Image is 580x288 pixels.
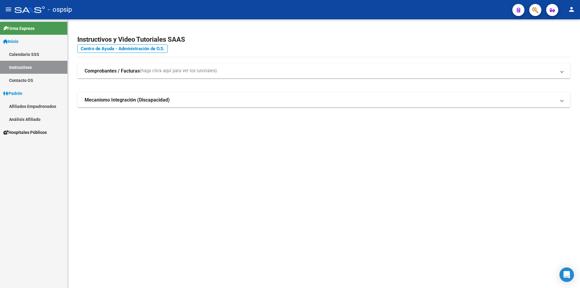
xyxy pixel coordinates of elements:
span: Firma Express [3,25,34,32]
span: Padrón [3,90,22,97]
a: Centro de Ayuda - Administración de O.S. [77,44,168,53]
span: Inicio [3,38,18,45]
mat-icon: person [568,6,575,13]
mat-icon: menu [5,6,12,13]
div: Open Intercom Messenger [559,267,574,282]
mat-expansion-panel-header: Mecanismo Integración (Discapacidad) [77,93,570,107]
span: Hospitales Públicos [3,129,47,136]
span: (haga click aquí para ver los tutoriales) [140,68,217,74]
strong: Mecanismo Integración (Discapacidad) [85,97,170,103]
h2: Instructivos y Video Tutoriales SAAS [77,34,570,45]
strong: Comprobantes / Facturas [85,68,140,74]
span: - ospsip [48,3,72,16]
mat-expansion-panel-header: Comprobantes / Facturas(haga click aquí para ver los tutoriales) [77,64,570,78]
